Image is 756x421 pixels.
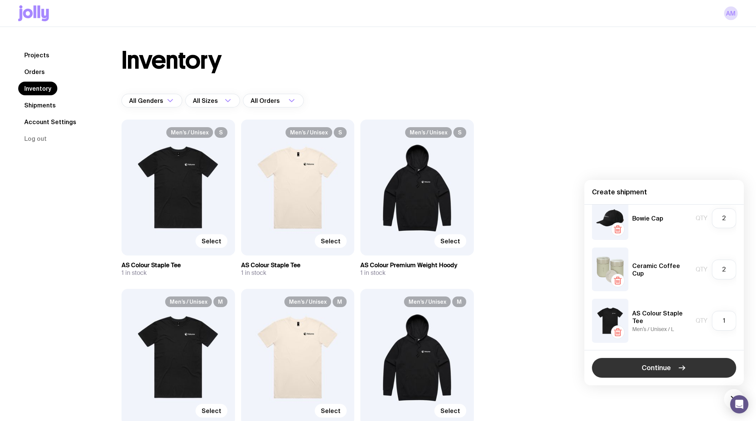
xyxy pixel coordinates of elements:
span: 1 in stock [122,269,147,277]
a: Orders [18,65,51,79]
span: M [213,296,227,307]
div: Search for option [243,94,304,107]
div: Open Intercom Messenger [730,395,748,413]
input: Search for option [219,94,223,107]
h1: Inventory [122,48,221,73]
span: 1 in stock [241,269,266,277]
a: AM [724,6,738,20]
a: Inventory [18,82,57,95]
a: Account Settings [18,115,82,129]
span: Men’s / Unisex [286,127,332,138]
span: All Genders [129,94,165,107]
h3: AS Colour Staple Tee [241,262,355,269]
span: S [334,127,347,138]
h5: Bowie Cap [632,214,663,222]
input: Search for option [281,94,286,107]
span: Men’s / Unisex / L [632,326,674,332]
span: Men’s / Unisex [404,296,451,307]
span: Qty [696,214,707,222]
span: Select [202,407,221,415]
span: Men’s / Unisex [166,127,213,138]
span: S [215,127,227,138]
span: Qty [696,266,707,273]
span: All Sizes [193,94,219,107]
span: Continue [642,363,671,372]
span: Men’s / Unisex [165,296,212,307]
span: Select [440,407,460,415]
a: Shipments [18,98,62,112]
span: Select [321,407,341,415]
h3: AS Colour Staple Tee [122,262,235,269]
div: Search for option [185,94,240,107]
div: Search for option [122,94,182,107]
span: S [453,127,466,138]
span: All Orders [251,94,281,107]
h3: AS Colour Premium Weight Hoody [360,262,474,269]
span: Qty [696,317,707,325]
h5: Ceramic Coffee Cup [632,262,692,277]
span: Select [321,237,341,245]
button: Continue [592,358,736,378]
h5: AS Colour Staple Tee [632,309,692,325]
h4: Create shipment [592,188,736,197]
button: Log out [18,132,53,145]
span: Select [440,237,460,245]
span: M [452,296,466,307]
span: M [333,296,347,307]
span: Men’s / Unisex [405,127,452,138]
a: Projects [18,48,55,62]
span: Men’s / Unisex [284,296,331,307]
span: 1 in stock [360,269,385,277]
span: Select [202,237,221,245]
